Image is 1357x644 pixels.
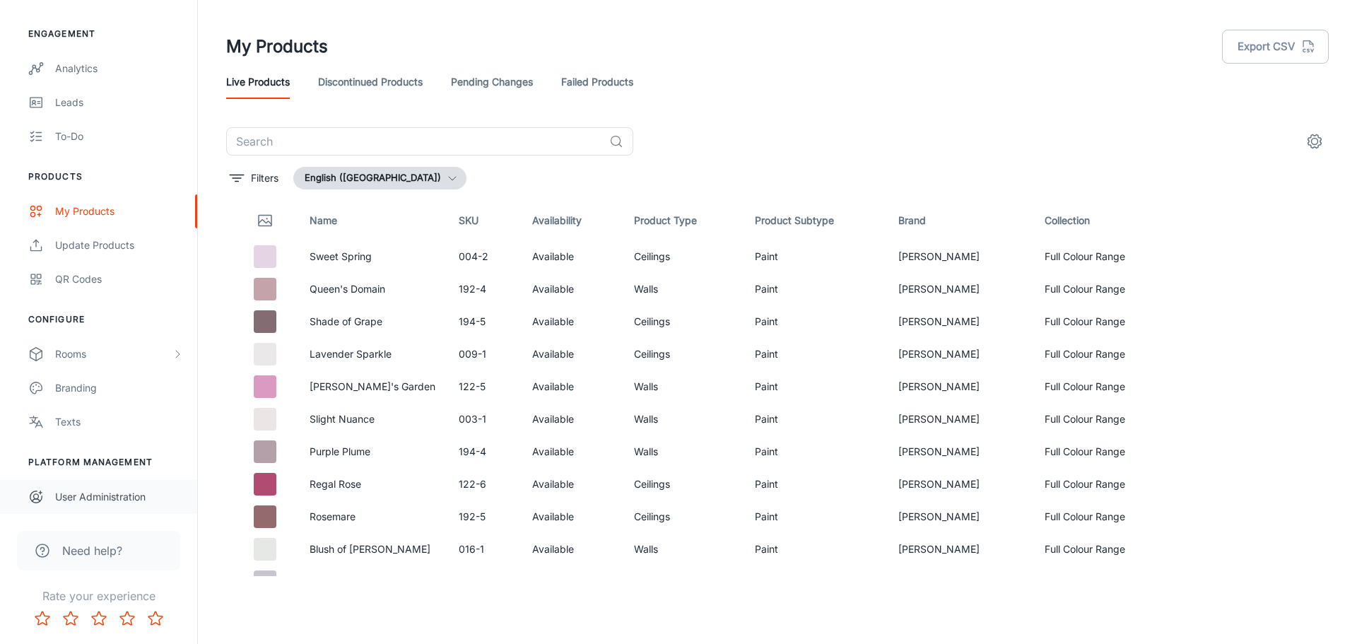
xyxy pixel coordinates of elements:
button: English ([GEOGRAPHIC_DATA]) [293,167,466,189]
th: Brand [887,201,1033,240]
td: 003-1 [447,403,521,435]
td: [PERSON_NAME] [887,370,1033,403]
td: Full Colour Range [1033,273,1179,305]
td: 004-2 [447,240,521,273]
button: Rate 5 star [141,604,170,633]
img: tab_keywords_by_traffic_grey.svg [141,82,152,93]
div: Domain: [DOMAIN_NAME] [37,37,155,48]
div: Analytics [55,61,183,76]
td: Full Colour Range [1033,533,1179,566]
td: [PERSON_NAME] [887,566,1033,598]
td: Available [521,566,623,598]
div: Update Products [55,238,183,253]
td: Available [521,338,623,370]
button: Rate 2 star [57,604,85,633]
td: Available [521,403,623,435]
td: Paint [744,338,887,370]
p: Rate your experience [11,587,186,604]
td: 009-1 [447,338,521,370]
div: Texts [55,414,183,430]
td: Ceilings [623,338,744,370]
a: Regal Rose [310,478,361,490]
td: Available [521,240,623,273]
div: Keywords by Traffic [156,83,238,93]
a: Rosemare [310,510,356,522]
h1: My Products [226,34,328,59]
td: Full Colour Range [1033,305,1179,338]
td: 192-4 [447,273,521,305]
td: Ceilings [623,500,744,533]
div: QR Codes [55,271,183,287]
a: Sweet Spring [310,250,372,262]
td: [PERSON_NAME] [887,273,1033,305]
td: Ceilings [623,468,744,500]
div: User Administration [55,489,183,505]
img: tab_domain_overview_orange.svg [38,82,49,93]
td: Full Colour Range [1033,240,1179,273]
td: Paint [744,273,887,305]
td: Walls [623,435,744,468]
td: Available [521,500,623,533]
span: Need help? [62,542,122,559]
div: Branding [55,380,183,396]
td: Walls [623,370,744,403]
a: Live Products [226,65,290,99]
a: Pending Changes [451,65,533,99]
th: Collection [1033,201,1179,240]
td: Full Colour Range [1033,435,1179,468]
div: My Products [55,204,183,219]
td: Walls [623,403,744,435]
th: Name [298,201,448,240]
td: Paint [744,533,887,566]
td: 192-5 [447,500,521,533]
td: Paint [744,500,887,533]
a: Prelude to Purple [310,575,389,587]
td: [PERSON_NAME] [887,338,1033,370]
td: Paint [744,370,887,403]
input: Search [226,127,604,156]
svg: Thumbnail [257,212,274,229]
div: Rooms [55,346,172,362]
th: SKU [447,201,521,240]
td: 194-4 [447,435,521,468]
td: [PERSON_NAME] [887,240,1033,273]
img: logo_orange.svg [23,23,34,34]
button: filter [226,167,282,189]
td: 194-5 [447,305,521,338]
td: 122-5 [447,370,521,403]
a: Discontinued Products [318,65,423,99]
td: Available [521,435,623,468]
td: Paint [744,566,887,598]
a: Slight Nuance [310,413,375,425]
td: [PERSON_NAME] [887,500,1033,533]
td: Paint [744,305,887,338]
td: [PERSON_NAME] [887,305,1033,338]
td: Paint [744,240,887,273]
td: [PERSON_NAME] [887,533,1033,566]
div: Leads [55,95,183,110]
p: Filters [251,170,278,186]
a: Blush of [PERSON_NAME] [310,543,430,555]
a: Failed Products [561,65,633,99]
td: Walls [623,273,744,305]
td: Full Colour Range [1033,500,1179,533]
a: Purple Plume [310,445,370,457]
button: Rate 1 star [28,604,57,633]
button: Rate 4 star [113,604,141,633]
div: To-do [55,129,183,144]
th: Availability [521,201,623,240]
td: Paint [744,435,887,468]
a: Shade of Grape [310,315,382,327]
td: Paint [744,403,887,435]
th: Product Type [623,201,744,240]
td: [PERSON_NAME] [887,435,1033,468]
th: Product Subtype [744,201,887,240]
td: Paint [744,468,887,500]
img: website_grey.svg [23,37,34,48]
td: 122-6 [447,468,521,500]
td: [PERSON_NAME] [887,468,1033,500]
td: Available [521,305,623,338]
td: [PERSON_NAME] [887,403,1033,435]
td: Available [521,533,623,566]
a: [PERSON_NAME]'s Garden [310,380,435,392]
